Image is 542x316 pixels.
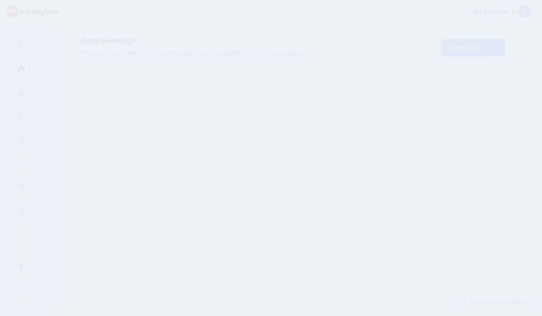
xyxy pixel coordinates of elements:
a: Create Post [441,39,486,57]
img: menu.png [17,42,25,49]
img: Missinglettr [7,6,58,19]
a: Tell us how we can improve [458,297,533,307]
a: My Account [465,3,531,22]
span: Here's an overview of your activity and recommendations for this workspace. [81,48,360,58]
span: Good evening! [81,36,134,45]
img: arrow-down-white.png [494,47,498,49]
